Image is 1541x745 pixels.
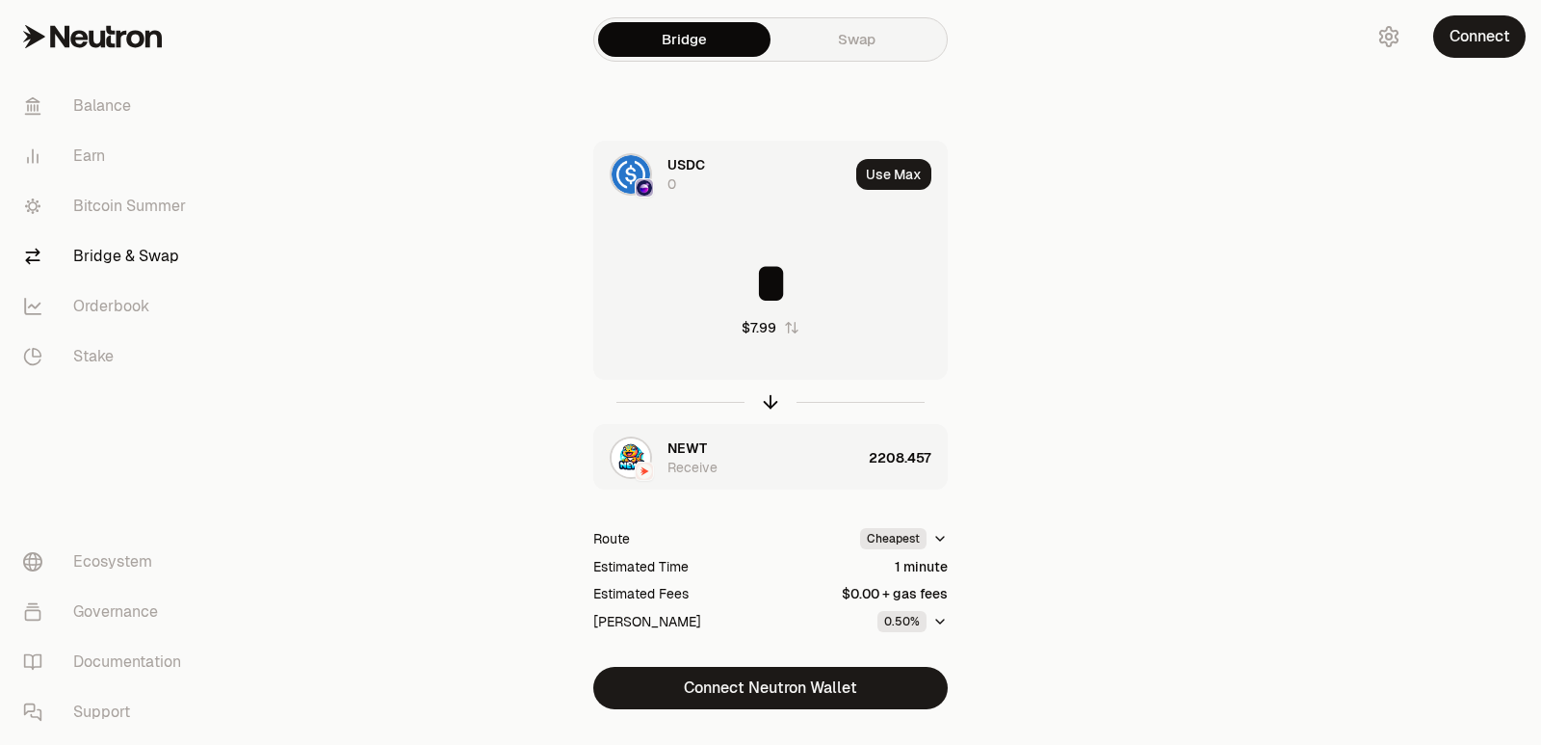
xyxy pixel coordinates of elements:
[594,142,849,207] div: USDC LogoOsmosis LogoOsmosis LogoUSDC0
[667,174,676,194] div: 0
[8,587,208,637] a: Governance
[8,537,208,587] a: Ecosystem
[770,22,943,57] a: Swap
[667,439,707,458] span: NEWT
[667,155,705,174] span: USDC
[860,528,948,549] button: Cheapest
[8,281,208,332] a: Orderbook
[667,458,718,477] div: Receive
[877,611,948,632] button: 0.50%
[8,181,208,231] a: Bitcoin Summer
[593,529,630,548] div: Route
[594,425,861,491] div: NEWT LogoNeutron LogoNeutron LogoNEWTReceive
[594,425,947,491] button: NEWT LogoNeutron LogoNeutron LogoNEWTReceive2208.457
[856,159,931,190] button: Use Max
[598,22,770,57] a: Bridge
[8,131,208,181] a: Earn
[593,667,948,709] button: Connect Neutron Wallet
[8,687,208,737] a: Support
[593,557,689,576] div: Estimated Time
[637,464,652,479] img: Neutron Logo
[593,584,689,603] div: Estimated Fees
[8,637,208,687] a: Documentation
[612,155,650,194] img: USDC Logo
[8,332,208,382] a: Stake
[593,612,701,631] div: [PERSON_NAME]
[869,425,947,491] div: 2208.457
[742,318,776,337] div: $7.99
[637,180,652,196] img: Osmosis Logo
[877,611,927,632] div: 0.50%
[1433,15,1526,58] button: Connect
[8,231,208,281] a: Bridge & Swap
[612,439,650,477] img: NEWT Logo
[895,557,948,576] div: 1 minute
[742,318,799,337] button: $7.99
[842,584,948,603] div: $0.00 + gas fees
[8,81,208,131] a: Balance
[860,528,927,549] div: Cheapest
